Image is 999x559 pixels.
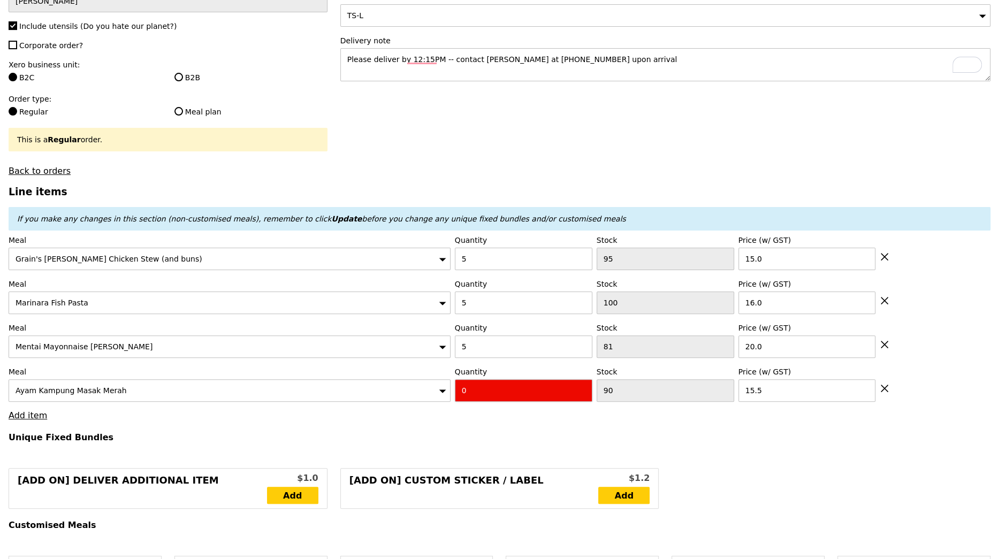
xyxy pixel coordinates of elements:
label: Meal [9,279,451,289]
input: Include utensils (Do you hate our planet?) [9,21,17,30]
b: Update [331,215,362,223]
span: Ayam Kampung Masak Merah [16,386,127,395]
label: Price (w/ GST) [738,366,876,377]
a: Add item [9,410,47,420]
label: Stock [597,235,734,246]
label: Price (w/ GST) [738,279,876,289]
div: $1.2 [598,472,650,485]
label: Stock [597,279,734,289]
label: Meal plan [174,106,327,117]
label: Quantity [455,323,592,333]
span: Mentai Mayonnaise [PERSON_NAME] [16,342,152,351]
div: [Add on] Deliver Additional Item [18,473,267,504]
label: Quantity [455,235,592,246]
a: Add [598,487,650,504]
div: This is a order. [17,134,319,145]
span: Corporate order? [19,41,83,50]
input: Corporate order? [9,41,17,49]
em: If you make any changes in this section (non-customised meals), remember to click before you chan... [17,215,626,223]
label: Price (w/ GST) [738,235,876,246]
label: Regular [9,106,162,117]
a: Back to orders [9,166,71,176]
label: B2C [9,72,162,83]
label: Stock [597,366,734,377]
label: Quantity [455,279,592,289]
label: B2B [174,72,327,83]
input: B2C [9,73,17,81]
label: Xero business unit: [9,59,327,70]
label: Quantity [455,366,592,377]
b: Regular [48,135,80,144]
h4: Unique Fixed Bundles [9,432,990,442]
span: Grain's [PERSON_NAME] Chicken Stew (and buns) [16,255,202,263]
input: Regular [9,107,17,116]
label: Stock [597,323,734,333]
input: B2B [174,73,183,81]
input: Meal plan [174,107,183,116]
span: TS-L [347,11,363,20]
label: Order type: [9,94,327,104]
label: Meal [9,366,451,377]
div: $1.0 [267,472,318,485]
h3: Line items [9,186,990,197]
textarea: To enrich screen reader interactions, please activate Accessibility in Grammarly extension settings [340,48,990,81]
label: Meal [9,235,451,246]
h4: Customised Meals [9,520,990,530]
label: Price (w/ GST) [738,323,876,333]
span: Marinara Fish Pasta [16,298,88,307]
label: Meal [9,323,451,333]
a: Add [267,487,318,504]
div: [Add on] Custom Sticker / Label [349,473,599,504]
span: Include utensils (Do you hate our planet?) [19,22,177,30]
label: Delivery note [340,35,990,46]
